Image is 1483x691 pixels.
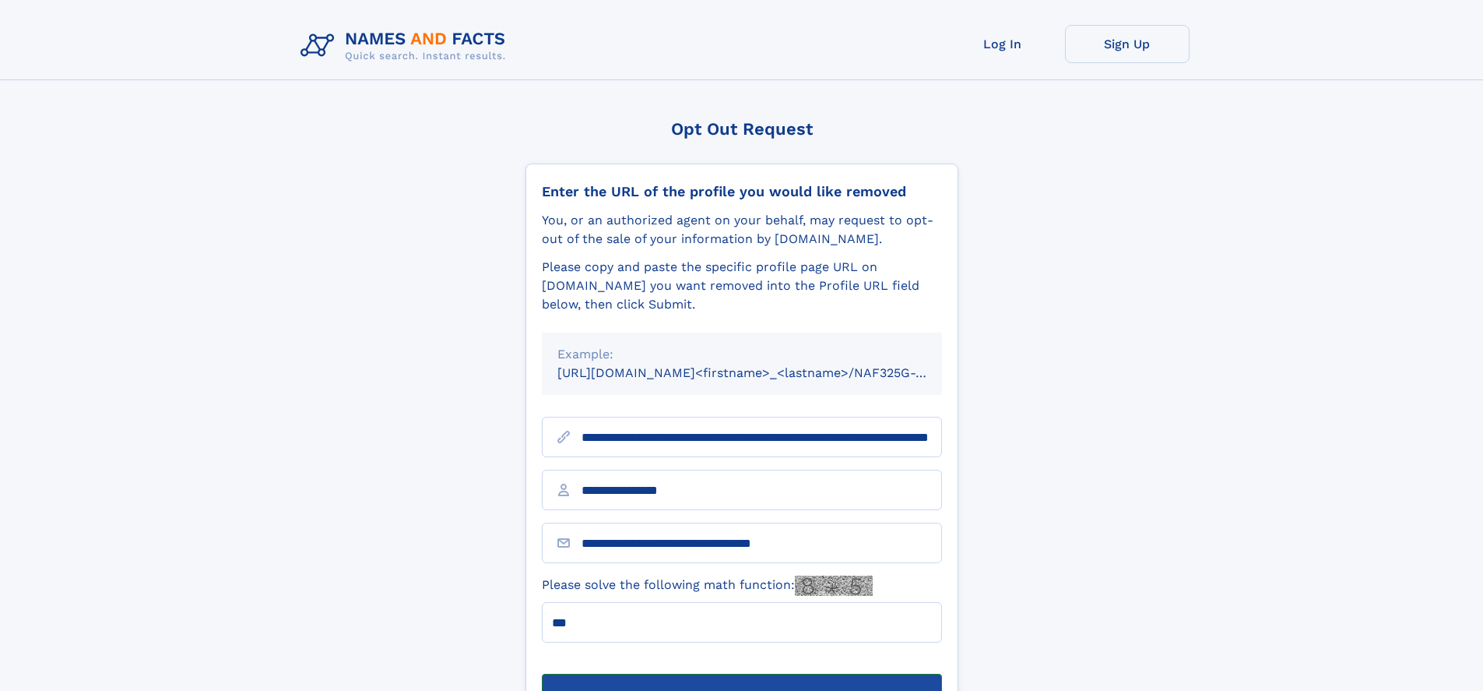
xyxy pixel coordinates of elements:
[525,119,958,139] div: Opt Out Request
[542,576,873,596] label: Please solve the following math function:
[557,345,926,364] div: Example:
[542,258,942,314] div: Please copy and paste the specific profile page URL on [DOMAIN_NAME] you want removed into the Pr...
[1065,25,1190,63] a: Sign Up
[542,183,942,200] div: Enter the URL of the profile you would like removed
[557,365,972,380] small: [URL][DOMAIN_NAME]<firstname>_<lastname>/NAF325G-xxxxxxxx
[294,25,518,67] img: Logo Names and Facts
[940,25,1065,63] a: Log In
[542,211,942,249] div: You, or an authorized agent on your behalf, may request to opt-out of the sale of your informatio...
